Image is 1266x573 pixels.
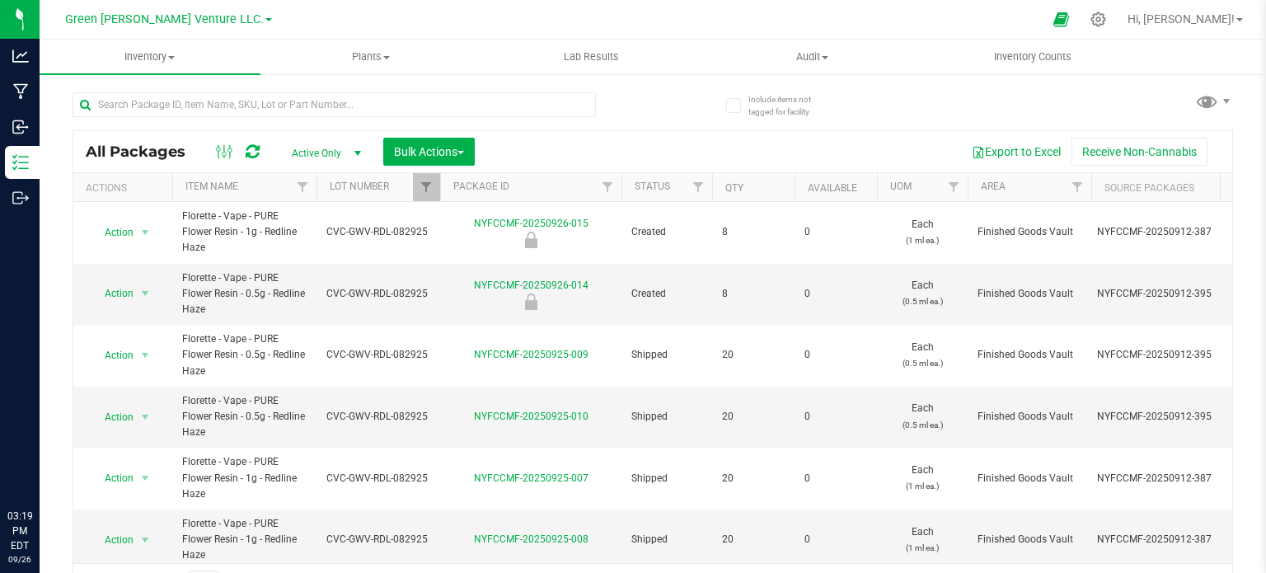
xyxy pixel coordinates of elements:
a: Filter [289,173,316,201]
span: Action [90,282,134,305]
a: Filter [413,173,440,201]
a: Area [981,181,1006,192]
span: CVC-GWV-RDL-082925 [326,409,430,425]
span: Each [887,463,958,494]
span: Each [887,340,958,371]
span: 8 [722,286,785,302]
span: Florette - Vape - PURE Flower Resin - 1g - Redline Haze [182,209,307,256]
span: 20 [722,347,785,363]
a: Filter [940,173,968,201]
span: CVC-GWV-RDL-082925 [326,532,430,547]
span: All Packages [86,143,202,161]
p: (0.5 ml ea.) [887,294,958,309]
a: Filter [1064,173,1091,201]
span: Audit [702,49,921,64]
span: Finished Goods Vault [978,224,1081,240]
span: Hi, [PERSON_NAME]! [1128,12,1235,26]
span: Action [90,406,134,429]
a: Package ID [453,181,509,192]
span: 0 [804,224,867,240]
p: 03:19 PM EDT [7,509,32,553]
span: Each [887,217,958,248]
a: Plants [260,40,481,74]
inline-svg: Inventory [12,154,29,171]
span: CVC-GWV-RDL-082925 [326,286,430,302]
span: Florette - Vape - PURE Flower Resin - 1g - Redline Haze [182,454,307,502]
span: Each [887,278,958,309]
span: 0 [804,409,867,425]
span: select [135,344,156,367]
p: (0.5 ml ea.) [887,355,958,371]
a: Inventory [40,40,260,74]
span: 0 [804,347,867,363]
span: select [135,282,156,305]
span: Green [PERSON_NAME] Venture LLC. [65,12,264,26]
span: select [135,406,156,429]
span: CVC-GWV-RDL-082925 [326,224,430,240]
span: Action [90,528,134,552]
span: Open Ecommerce Menu [1043,3,1080,35]
span: Finished Goods Vault [978,409,1081,425]
span: CVC-GWV-RDL-082925 [326,347,430,363]
inline-svg: Inbound [12,119,29,135]
span: Finished Goods Vault [978,347,1081,363]
span: Action [90,221,134,244]
th: Source Packages [1091,173,1256,202]
a: Qty [725,182,743,194]
span: 20 [722,471,785,486]
span: Shipped [631,409,702,425]
span: Action [90,344,134,367]
span: Florette - Vape - PURE Flower Resin - 0.5g - Redline Haze [182,393,307,441]
a: Inventory Counts [922,40,1143,74]
span: Lab Results [542,49,641,64]
span: 0 [804,471,867,486]
div: Value 1: NYFCCMF-20250912-387 [1097,532,1251,547]
div: Manage settings [1088,12,1109,27]
span: Florette - Vape - PURE Flower Resin - 1g - Redline Haze [182,516,307,564]
p: 09/26 [7,553,32,566]
inline-svg: Manufacturing [12,83,29,100]
span: Bulk Actions [394,145,464,158]
span: 8 [722,224,785,240]
a: NYFCCMF-20250926-015 [474,218,588,229]
span: Shipped [631,471,702,486]
iframe: Resource center [16,441,66,491]
span: select [135,221,156,244]
button: Export to Excel [961,138,1071,166]
span: 20 [722,532,785,547]
input: Search Package ID, Item Name, SKU, Lot or Part Number... [73,92,596,117]
span: Each [887,401,958,432]
inline-svg: Outbound [12,190,29,206]
a: Audit [701,40,922,74]
span: select [135,528,156,552]
a: Lot Number [330,181,389,192]
div: Value 1: NYFCCMF-20250912-387 [1097,471,1251,486]
div: Value 1: NYFCCMF-20250912-395 [1097,409,1251,425]
div: Retain Sample [438,294,624,310]
p: (0.5 ml ea.) [887,417,958,433]
span: select [135,467,156,490]
a: UOM [890,181,912,192]
span: Shipped [631,347,702,363]
span: 20 [722,409,785,425]
a: Lab Results [481,40,702,74]
span: Inventory Counts [972,49,1094,64]
span: 0 [804,286,867,302]
div: Value 1: NYFCCMF-20250912-395 [1097,286,1251,302]
p: (1 ml ea.) [887,540,958,556]
inline-svg: Analytics [12,48,29,64]
a: Item Name [185,181,238,192]
a: Available [808,182,857,194]
span: Finished Goods Vault [978,471,1081,486]
iframe: Resource center unread badge [49,439,68,458]
div: Retain Sample [438,232,624,248]
span: Each [887,524,958,556]
p: (1 ml ea.) [887,232,958,248]
span: Include items not tagged for facility [748,93,831,118]
span: Shipped [631,532,702,547]
p: (1 ml ea.) [887,478,958,494]
button: Receive Non-Cannabis [1071,138,1207,166]
span: Florette - Vape - PURE Flower Resin - 0.5g - Redline Haze [182,331,307,379]
span: Finished Goods Vault [978,532,1081,547]
span: 0 [804,532,867,547]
